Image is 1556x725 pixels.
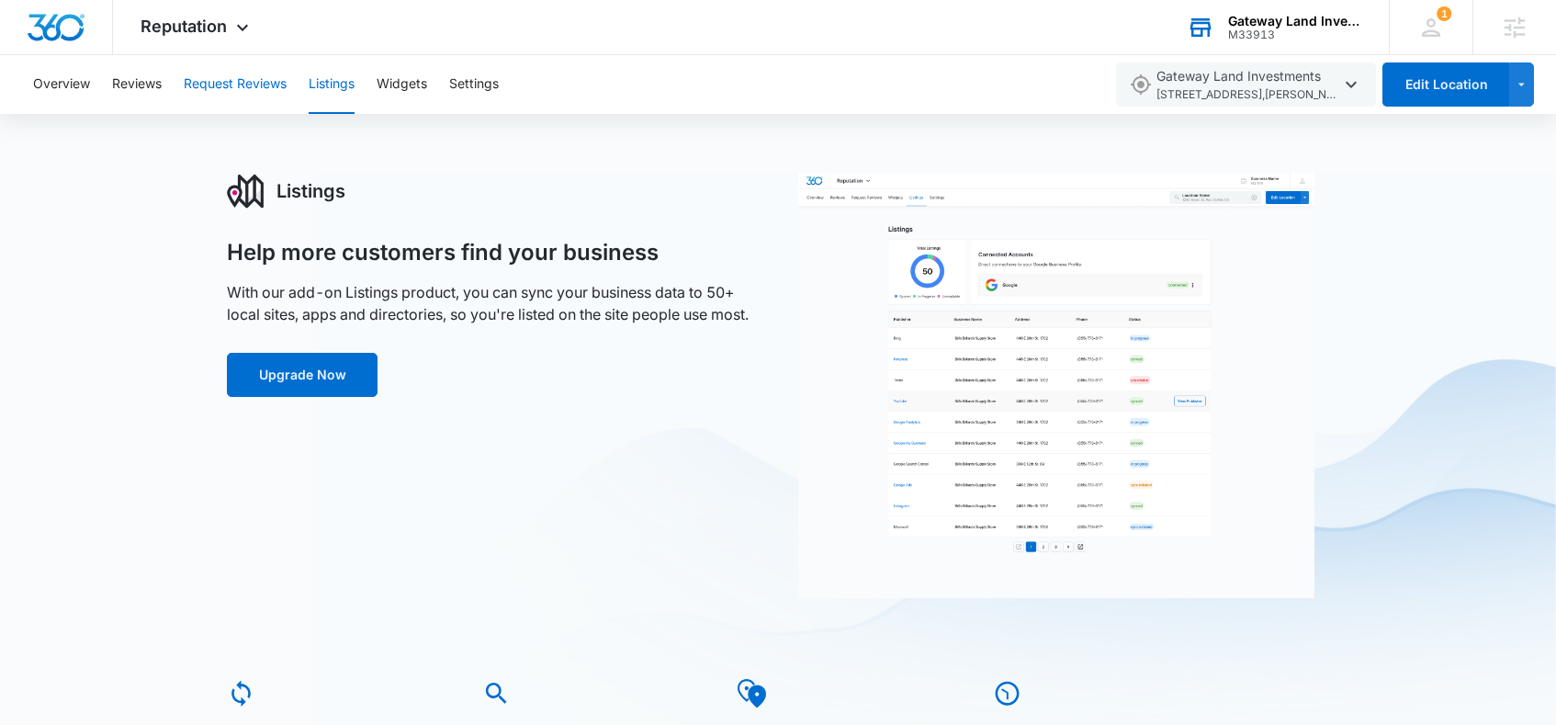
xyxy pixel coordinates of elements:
[309,55,355,114] button: Listings
[377,55,427,114] button: Widgets
[1437,6,1451,21] div: notifications count
[112,55,162,114] button: Reviews
[1156,66,1340,104] span: Gateway Land Investments
[1437,6,1451,21] span: 1
[184,55,287,114] button: Request Reviews
[227,239,659,266] h1: Help more customers find your business
[1228,28,1362,41] div: account id
[449,55,499,114] button: Settings
[33,55,90,114] button: Overview
[1156,86,1340,104] span: [STREET_ADDRESS] , [PERSON_NAME][DEMOGRAPHIC_DATA] , FL
[227,353,378,397] button: Upgrade Now
[1382,62,1509,107] button: Edit Location
[227,281,758,325] p: With our add-on Listings product, you can sync your business data to 50+ local sites, apps and di...
[276,177,345,205] h3: Listings
[1228,14,1362,28] div: account name
[141,17,227,36] span: Reputation
[1116,62,1376,107] button: Gateway Land Investments[STREET_ADDRESS],[PERSON_NAME][DEMOGRAPHIC_DATA],FL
